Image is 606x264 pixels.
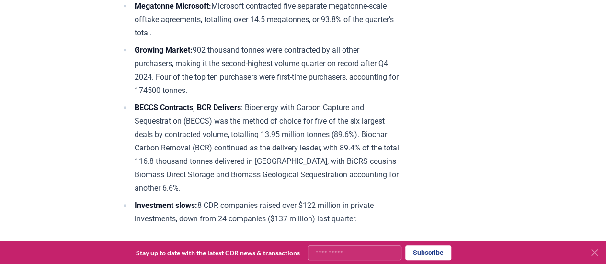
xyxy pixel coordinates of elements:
li: 8 CDR companies raised over $122 million in private investments, down from 24 companies ($137 mil... [132,199,400,226]
strong: Investment slows: [135,201,197,210]
li: 902 thousand tonnes were contracted by all other purchasers, making it the second-highest volume ... [132,44,400,97]
strong: BECCS Contracts, BCR Delivers [135,103,241,112]
strong: Megatonne Microsoft: [135,1,211,11]
li: : Bioenergy with Carbon Capture and Sequestration (BECCS) was the method of choice for five of th... [132,101,400,195]
strong: Growing Market: [135,46,193,55]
